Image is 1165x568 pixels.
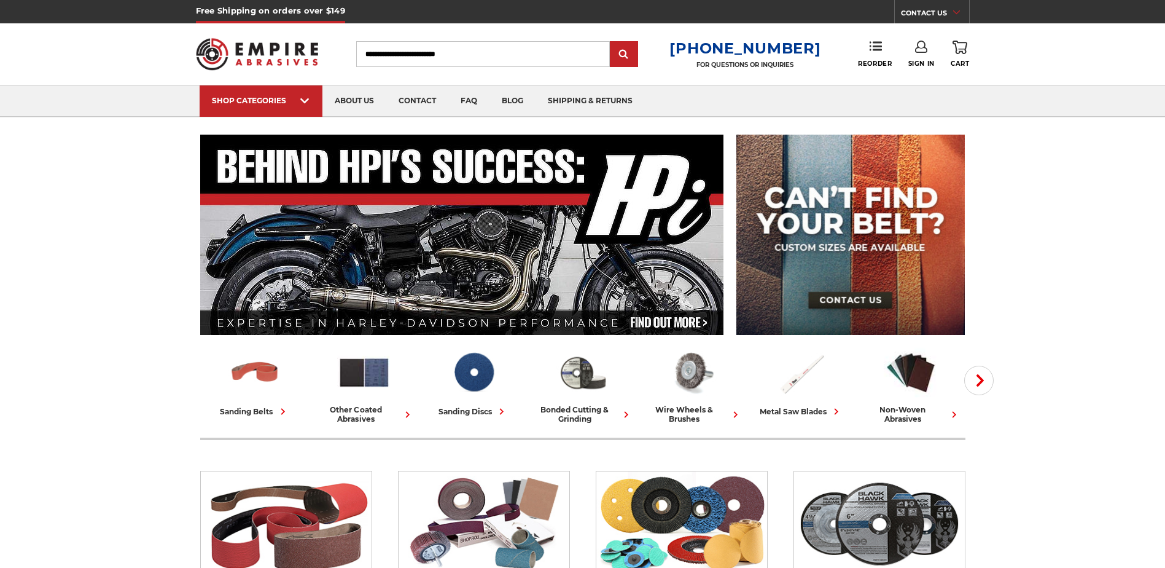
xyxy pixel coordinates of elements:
a: sanding discs [424,346,523,418]
img: Sanding Discs [446,346,501,399]
img: promo banner for custom belts. [736,135,965,335]
img: Banner for an interview featuring Horsepower Inc who makes Harley performance upgrades featured o... [200,135,724,335]
a: about us [322,85,386,117]
a: Reorder [858,41,892,67]
div: wire wheels & brushes [642,405,742,424]
a: shipping & returns [536,85,645,117]
div: other coated abrasives [314,405,414,424]
span: Reorder [858,60,892,68]
a: sanding belts [205,346,305,418]
span: Cart [951,60,969,68]
img: Other Coated Abrasives [337,346,391,399]
a: faq [448,85,489,117]
div: bonded cutting & grinding [533,405,633,424]
div: sanding discs [438,405,508,418]
a: wire wheels & brushes [642,346,742,424]
img: Empire Abrasives [196,30,319,78]
a: blog [489,85,536,117]
div: sanding belts [220,405,289,418]
div: non-woven abrasives [861,405,960,424]
a: bonded cutting & grinding [533,346,633,424]
img: Non-woven Abrasives [884,346,938,399]
a: non-woven abrasives [861,346,960,424]
img: Bonded Cutting & Grinding [556,346,610,399]
a: CONTACT US [901,6,969,23]
img: Sanding Belts [228,346,282,399]
span: Sign In [908,60,935,68]
a: metal saw blades [752,346,851,418]
input: Submit [612,42,636,67]
button: Next [964,366,994,395]
a: contact [386,85,448,117]
a: Cart [951,41,969,68]
div: SHOP CATEGORIES [212,96,310,105]
div: metal saw blades [760,405,843,418]
a: [PHONE_NUMBER] [669,39,820,57]
img: Wire Wheels & Brushes [665,346,719,399]
p: FOR QUESTIONS OR INQUIRIES [669,61,820,69]
a: other coated abrasives [314,346,414,424]
img: Metal Saw Blades [774,346,828,399]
